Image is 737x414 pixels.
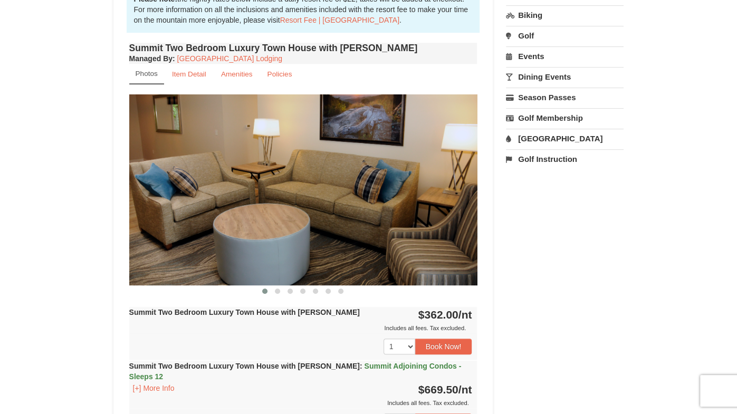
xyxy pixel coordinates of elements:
[360,362,362,370] span: :
[506,149,624,169] a: Golf Instruction
[260,64,299,84] a: Policies
[129,54,173,63] span: Managed By
[506,67,624,86] a: Dining Events
[129,382,178,394] button: [+] More Info
[458,383,472,396] span: /nt
[280,16,399,24] a: Resort Fee | [GEOGRAPHIC_DATA]
[267,70,292,78] small: Policies
[506,46,624,66] a: Events
[129,398,472,408] div: Includes all fees. Tax excluded.
[418,383,458,396] span: $669.50
[129,43,477,53] h4: Summit Two Bedroom Luxury Town House with [PERSON_NAME]
[129,94,477,285] img: 18876286-202-fb468a36.png
[129,54,175,63] strong: :
[418,309,472,321] strong: $362.00
[506,88,624,107] a: Season Passes
[506,26,624,45] a: Golf
[129,362,462,381] strong: Summit Two Bedroom Luxury Town House with [PERSON_NAME]
[129,308,360,316] strong: Summit Two Bedroom Luxury Town House with [PERSON_NAME]
[506,108,624,128] a: Golf Membership
[172,70,206,78] small: Item Detail
[506,129,624,148] a: [GEOGRAPHIC_DATA]
[129,323,472,333] div: Includes all fees. Tax excluded.
[415,339,472,354] button: Book Now!
[458,309,472,321] span: /nt
[136,70,158,78] small: Photos
[506,5,624,25] a: Biking
[214,64,260,84] a: Amenities
[221,70,253,78] small: Amenities
[177,54,282,63] a: [GEOGRAPHIC_DATA] Lodging
[165,64,213,84] a: Item Detail
[129,64,164,84] a: Photos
